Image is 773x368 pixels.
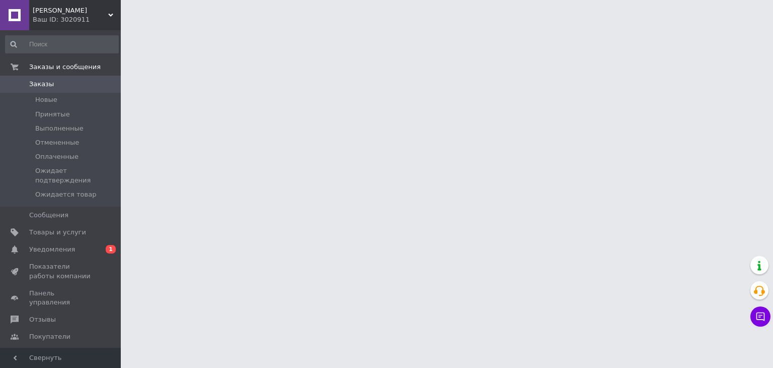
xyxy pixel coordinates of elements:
[33,6,108,15] span: Євро Фермер
[35,166,118,185] span: Ожидает подтверждения
[35,124,84,133] span: Выполненные
[750,306,770,327] button: Чат с покупателем
[29,262,93,280] span: Показатели работы компании
[29,80,54,89] span: Заказы
[35,95,57,104] span: Новые
[35,110,70,119] span: Принятые
[29,315,56,324] span: Отзывы
[35,152,79,161] span: Оплаченные
[29,289,93,307] span: Панель управления
[29,228,86,237] span: Товары и услуги
[5,35,119,53] input: Поиск
[29,63,101,72] span: Заказы и сообщения
[35,190,96,199] span: Ожидается товар
[35,138,79,147] span: Отмененные
[33,15,121,24] div: Ваш ID: 3020911
[106,245,116,254] span: 1
[29,332,70,341] span: Покупатели
[29,211,68,220] span: Сообщения
[29,245,75,254] span: Уведомления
